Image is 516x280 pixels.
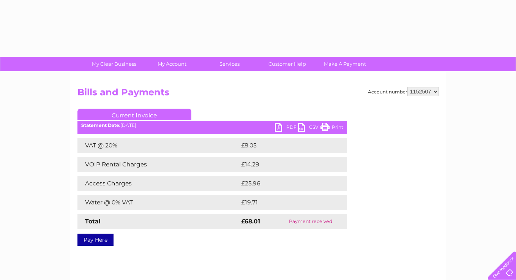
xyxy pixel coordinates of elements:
a: Customer Help [256,57,319,71]
a: Services [198,57,261,71]
a: Make A Payment [314,57,376,71]
td: VAT @ 20% [77,138,239,153]
a: Current Invoice [77,109,191,120]
b: Statement Date: [81,122,120,128]
div: Account number [368,87,439,96]
td: £8.05 [239,138,329,153]
a: My Account [140,57,203,71]
a: PDF [275,123,298,134]
a: Pay Here [77,234,114,246]
td: £14.29 [239,157,331,172]
h2: Bills and Payments [77,87,439,101]
td: Water @ 0% VAT [77,195,239,210]
td: Payment received [274,214,347,229]
strong: Total [85,218,101,225]
td: £19.71 [239,195,330,210]
td: £25.96 [239,176,332,191]
td: Access Charges [77,176,239,191]
a: My Clear Business [83,57,145,71]
td: VOIP Rental Charges [77,157,239,172]
a: Print [320,123,343,134]
a: CSV [298,123,320,134]
strong: £68.01 [241,218,260,225]
div: [DATE] [77,123,347,128]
